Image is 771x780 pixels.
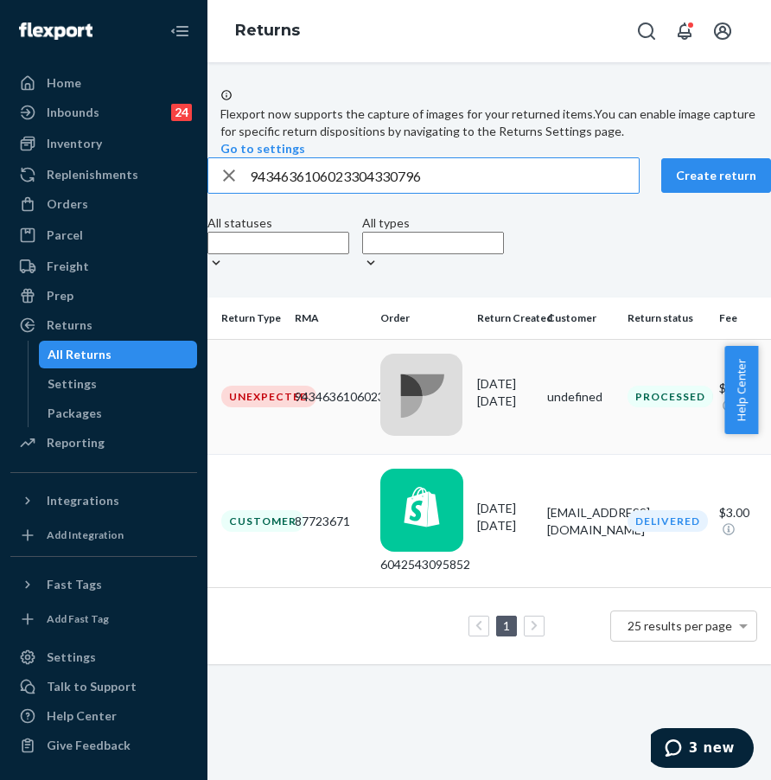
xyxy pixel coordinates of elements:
[221,510,304,532] div: Customer
[47,678,137,695] div: Talk to Support
[10,190,197,218] a: Orders
[47,104,99,121] div: Inbounds
[47,649,96,666] div: Settings
[661,158,771,193] button: Create return
[39,400,198,427] a: Packages
[250,158,639,193] input: Search returns by rma, id, tracking number
[47,707,117,725] div: Help Center
[628,386,713,407] div: Processed
[10,69,197,97] a: Home
[48,346,112,363] div: All Returns
[10,605,197,633] a: Add Fast Tag
[47,166,138,183] div: Replenishments
[10,521,197,549] a: Add Integration
[477,393,533,410] p: [DATE]
[712,455,771,588] td: $3.00
[621,297,712,339] th: Return status
[221,6,314,56] ol: breadcrumbs
[10,429,197,457] a: Reporting
[207,232,349,254] input: All statuses
[47,527,124,542] div: Add Integration
[39,341,198,368] a: All Returns
[667,14,702,48] button: Open notifications
[47,611,109,626] div: Add Fast Tag
[47,287,73,304] div: Prep
[10,282,197,310] a: Prep
[47,227,83,244] div: Parcel
[10,161,197,189] a: Replenishments
[10,99,197,126] a: Inbounds24
[10,130,197,157] a: Inventory
[10,732,197,759] button: Give Feedback
[712,339,771,455] td: $6.00
[651,728,754,771] iframe: Opens a widget where you can chat to one of our agents
[48,405,102,422] div: Packages
[362,232,504,254] input: All types
[39,370,198,398] a: Settings
[540,297,621,339] th: Customer
[10,311,197,339] a: Returns
[47,258,89,275] div: Freight
[547,388,614,406] div: undefined
[47,576,102,593] div: Fast Tags
[629,14,664,48] button: Open Search Box
[10,487,197,515] button: Integrations
[220,140,305,157] button: Go to settings
[477,517,533,534] p: [DATE]
[362,214,504,232] div: All types
[235,21,300,40] a: Returns
[10,253,197,280] a: Freight
[47,492,119,509] div: Integrations
[477,500,533,534] div: [DATE]
[10,571,197,598] button: Fast Tags
[295,388,366,406] div: 9434636106023304330772
[47,434,105,451] div: Reporting
[47,316,92,334] div: Returns
[48,375,97,393] div: Settings
[628,510,708,532] div: Delivered
[221,386,316,407] div: Unexpected
[47,195,88,213] div: Orders
[628,618,732,633] span: 25 results per page
[171,104,192,121] div: 24
[10,673,197,700] button: Talk to Support
[500,618,513,633] a: Page 1 is your current page
[207,297,288,339] th: Return Type
[10,702,197,730] a: Help Center
[477,375,533,410] div: [DATE]
[47,737,131,754] div: Give Feedback
[47,74,81,92] div: Home
[295,513,366,530] div: 87723671
[712,297,771,339] th: Fee
[207,214,349,232] div: All statuses
[47,135,102,152] div: Inventory
[380,556,463,573] div: 6042543095852
[373,297,470,339] th: Order
[10,643,197,671] a: Settings
[162,14,197,48] button: Close Navigation
[220,106,595,121] span: Flexport now supports the capture of images for your returned items.
[470,297,540,339] th: Return Created
[547,504,614,539] div: [EMAIL_ADDRESS][DOMAIN_NAME]
[288,297,373,339] th: RMA
[724,346,758,434] button: Help Center
[705,14,740,48] button: Open account menu
[10,221,197,249] a: Parcel
[19,22,92,40] img: Flexport logo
